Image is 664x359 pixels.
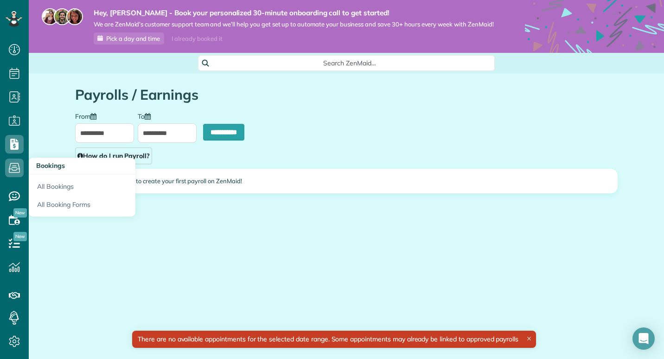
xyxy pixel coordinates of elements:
label: From [75,112,101,120]
a: How do I run Payroll? [75,147,152,164]
div: Click run payroll to create your first payroll on ZenMaid! [76,169,617,193]
div: Open Intercom Messenger [632,327,655,350]
img: maria-72a9807cf96188c08ef61303f053569d2e2a8a1cde33d635c8a3ac13582a053d.jpg [42,8,58,25]
span: Pick a day and time [106,35,160,42]
div: There are no available appointments for the selected date range. Some appointments may already be... [132,331,536,348]
a: All Bookings [29,174,135,196]
a: Pick a day and time [94,32,164,45]
div: I already booked it [166,33,228,45]
img: jorge-587dff0eeaa6aab1f244e6dc62b8924c3b6ad411094392a53c71c6c4a576187d.jpg [54,8,70,25]
span: We are ZenMaid’s customer support team and we’ll help you get set up to automate your business an... [94,20,494,28]
span: New [13,232,27,241]
img: michelle-19f622bdf1676172e81f8f8fba1fb50e276960ebfe0243fe18214015130c80e4.jpg [66,8,83,25]
span: Bookings [36,161,65,170]
h1: Payrolls / Earnings [75,87,618,103]
label: To [138,112,155,120]
a: All Booking Forms [29,196,135,217]
span: New [13,208,27,218]
strong: Hey, [PERSON_NAME] - Book your personalized 30-minute onboarding call to get started! [94,8,494,18]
